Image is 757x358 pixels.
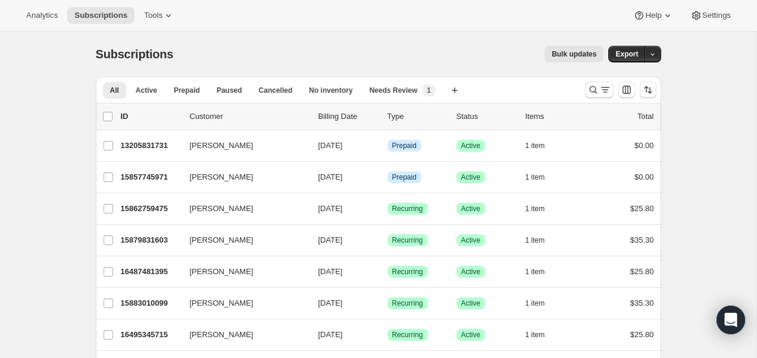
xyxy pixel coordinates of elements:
span: No inventory [309,86,352,95]
button: 1 item [525,232,558,249]
span: Export [615,49,638,59]
span: [PERSON_NAME] [190,297,254,309]
button: 1 item [525,200,558,217]
span: Recurring [392,204,423,213]
span: Settings [702,11,731,20]
div: Items [525,111,585,123]
div: 16487481395[PERSON_NAME][DATE]SuccessRecurringSuccessActive1 item$25.80 [121,263,654,280]
p: Customer [190,111,309,123]
span: Active [461,141,481,150]
span: 1 item [525,267,545,277]
span: 1 item [525,235,545,245]
span: [PERSON_NAME] [190,140,254,152]
button: [PERSON_NAME] [183,199,302,218]
p: ID [121,111,180,123]
button: [PERSON_NAME] [183,294,302,313]
span: [PERSON_NAME] [190,171,254,183]
span: Active [461,204,481,213]
span: $25.80 [630,267,654,276]
span: [DATE] [318,172,343,181]
p: 15879831603 [121,234,180,246]
span: Recurring [392,235,423,245]
span: [PERSON_NAME] [190,234,254,246]
span: Active [461,235,481,245]
span: 1 item [525,141,545,150]
button: [PERSON_NAME] [183,262,302,281]
button: Sort the results [640,81,656,98]
span: [DATE] [318,141,343,150]
button: 1 item [525,295,558,312]
span: Tools [144,11,162,20]
span: $25.80 [630,204,654,213]
span: Analytics [26,11,58,20]
p: 15862759475 [121,203,180,215]
button: Customize table column order and visibility [618,81,635,98]
p: Status [456,111,516,123]
span: Recurring [392,299,423,308]
span: Subscriptions [74,11,127,20]
span: Bulk updates [552,49,596,59]
span: All [110,86,119,95]
span: [DATE] [318,204,343,213]
button: Tools [137,7,182,24]
button: [PERSON_NAME] [183,231,302,250]
button: [PERSON_NAME] [183,136,302,155]
div: IDCustomerBilling DateTypeStatusItemsTotal [121,111,654,123]
p: 15857745971 [121,171,180,183]
div: Open Intercom Messenger [717,306,745,334]
p: Total [637,111,653,123]
div: Type [387,111,447,123]
div: 15862759475[PERSON_NAME][DATE]SuccessRecurringSuccessActive1 item$25.80 [121,200,654,217]
p: 16487481395 [121,266,180,278]
span: Active [461,330,481,340]
span: 1 item [525,299,545,308]
p: 15883010099 [121,297,180,309]
span: $0.00 [634,141,654,150]
span: Prepaid [392,141,417,150]
span: [DATE] [318,267,343,276]
span: [PERSON_NAME] [190,266,254,278]
button: Subscriptions [67,7,134,24]
span: 1 [427,86,431,95]
button: Analytics [19,7,65,24]
button: 1 item [525,263,558,280]
button: [PERSON_NAME] [183,325,302,344]
button: Bulk updates [545,46,603,62]
button: Create new view [445,82,464,99]
span: Help [645,11,661,20]
button: Search and filter results [585,81,614,98]
span: 1 item [525,204,545,213]
div: 15879831603[PERSON_NAME][DATE]SuccessRecurringSuccessActive1 item$35.30 [121,232,654,249]
span: [DATE] [318,235,343,244]
div: 16495345715[PERSON_NAME][DATE]SuccessRecurringSuccessActive1 item$25.80 [121,326,654,343]
span: $35.30 [630,299,654,307]
span: [DATE] [318,330,343,339]
span: Subscriptions [96,48,174,61]
span: Cancelled [259,86,293,95]
span: Paused [217,86,242,95]
span: Active [461,267,481,277]
span: 1 item [525,330,545,340]
button: 1 item [525,137,558,154]
p: Billing Date [318,111,378,123]
button: Help [626,7,680,24]
span: [DATE] [318,299,343,307]
button: [PERSON_NAME] [183,168,302,187]
span: Recurring [392,330,423,340]
span: Active [461,299,481,308]
div: 15883010099[PERSON_NAME][DATE]SuccessRecurringSuccessActive1 item$35.30 [121,295,654,312]
span: Recurring [392,267,423,277]
span: $0.00 [634,172,654,181]
button: Settings [683,7,738,24]
button: Export [608,46,645,62]
button: 1 item [525,169,558,186]
div: 15857745971[PERSON_NAME][DATE]InfoPrepaidSuccessActive1 item$0.00 [121,169,654,186]
button: 1 item [525,326,558,343]
p: 13205831731 [121,140,180,152]
span: Prepaid [392,172,417,182]
span: $25.80 [630,330,654,339]
span: 1 item [525,172,545,182]
div: 13205831731[PERSON_NAME][DATE]InfoPrepaidSuccessActive1 item$0.00 [121,137,654,154]
span: [PERSON_NAME] [190,203,254,215]
span: Active [461,172,481,182]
